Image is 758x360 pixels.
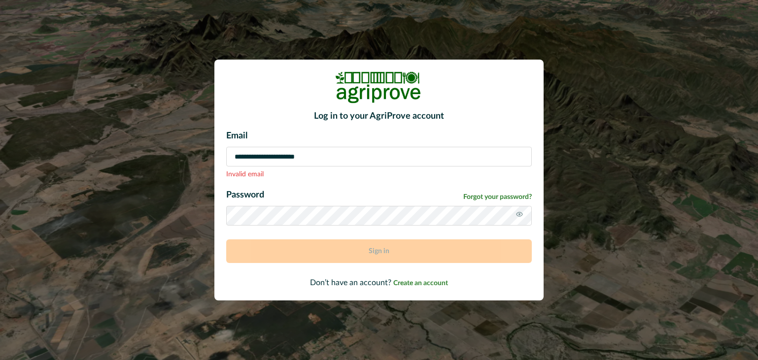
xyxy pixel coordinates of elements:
h2: Log in to your AgriProve account [226,111,532,122]
a: Forgot your password? [463,192,532,202]
span: Create an account [393,280,448,287]
p: Email [226,130,532,143]
p: Don’t have an account? [226,277,532,289]
div: Invalid email [226,170,532,179]
button: Sign in [226,239,532,263]
a: Create an account [393,279,448,287]
p: Password [226,189,264,202]
img: Logo Image [335,71,423,103]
